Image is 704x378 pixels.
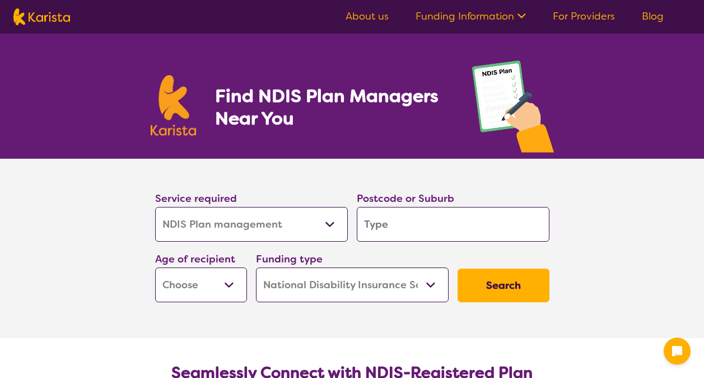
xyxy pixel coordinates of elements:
[151,75,197,136] img: Karista logo
[416,10,526,23] a: Funding Information
[155,252,235,266] label: Age of recipient
[256,252,323,266] label: Funding type
[13,8,70,25] img: Karista logo
[155,192,237,205] label: Service required
[215,85,449,130] h1: Find NDIS Plan Managers Near You
[346,10,389,23] a: About us
[553,10,615,23] a: For Providers
[357,192,454,205] label: Postcode or Suburb
[458,269,549,302] button: Search
[357,207,549,242] input: Type
[642,10,664,23] a: Blog
[472,61,554,159] img: plan-management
